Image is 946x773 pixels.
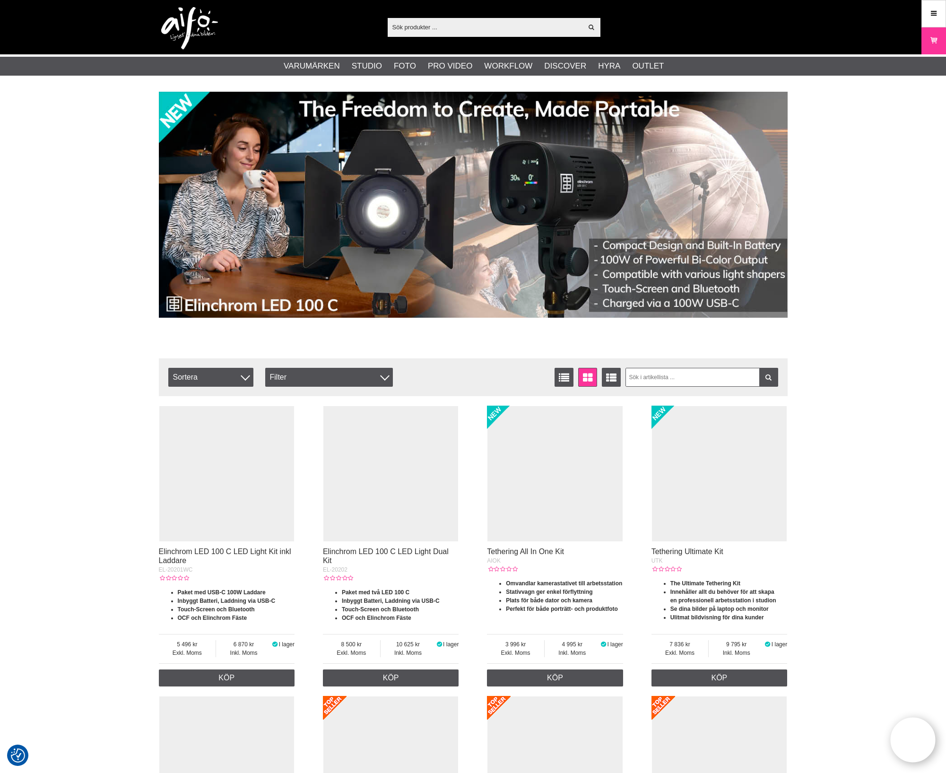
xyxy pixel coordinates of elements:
img: Annons:002 banner-elin-led100c11390x.jpg [159,92,788,318]
a: Köp [651,669,788,686]
strong: Paket med två LED 100 C [342,589,409,596]
span: 3 996 [487,640,544,649]
button: Samtyckesinställningar [11,747,25,764]
strong: Ulitmat bildvisning för dina kunder [670,614,764,621]
span: 5 496 [159,640,216,649]
div: Kundbetyg: 0 [323,574,353,582]
span: EL-20201WC [159,566,193,573]
span: I lager [443,641,459,648]
div: Kundbetyg: 0 [487,565,517,573]
i: I lager [435,641,443,648]
span: I lager [607,641,623,648]
div: Filter [265,368,393,387]
strong: Inbyggt Batteri, Laddning via USB-C [342,598,440,604]
span: 9 795 [709,640,764,649]
a: Köp [323,669,459,686]
a: Elinchrom LED 100 C LED Light Kit inkl Laddare [159,547,291,565]
a: Tethering All In One Kit [487,547,564,556]
strong: OCF och Elinchrom Fäste [178,615,247,621]
span: I lager [772,641,787,648]
span: Exkl. Moms [487,649,544,657]
span: Inkl. Moms [545,649,600,657]
a: Fönstervisning [578,368,597,387]
strong: Innehåller allt du behöver för att skapa [670,589,774,595]
span: Sortera [168,368,253,387]
a: Workflow [484,60,532,72]
span: Inkl. Moms [381,649,436,657]
span: 10 625 [381,640,436,649]
a: Hyra [598,60,620,72]
input: Sök produkter ... [388,20,583,34]
img: logo.png [161,7,218,50]
a: Varumärken [284,60,340,72]
a: Utökad listvisning [602,368,621,387]
span: AIOK [487,557,501,564]
a: Köp [159,669,295,686]
a: Outlet [632,60,664,72]
div: Kundbetyg: 0 [651,565,682,573]
a: Discover [544,60,586,72]
span: Exkl. Moms [323,649,380,657]
div: Kundbetyg: 0 [159,574,189,582]
strong: Perfekt för både porträtt- och produktfoto [506,606,618,612]
a: Elinchrom LED 100 C LED Light Dual Kit [323,547,449,565]
span: Exkl. Moms [159,649,216,657]
strong: Paket med USB-C 100W Laddare [178,589,266,596]
a: Pro Video [428,60,472,72]
a: Filtrera [759,368,778,387]
strong: Touch-Screen och Bluetooth [342,606,419,613]
span: Exkl. Moms [651,649,709,657]
i: I lager [764,641,772,648]
strong: Omvandlar kamerastativet till arbetsstation [506,580,622,587]
span: 4 995 [545,640,600,649]
strong: Plats för både dator och kamera [506,597,592,604]
span: 8 500 [323,640,380,649]
img: Revisit consent button [11,748,25,763]
span: 6 870 [216,640,271,649]
strong: Stativvagn ger enkel förflyttning [506,589,592,595]
a: Listvisning [555,368,573,387]
input: Sök i artikellista ... [625,368,778,387]
span: Inkl. Moms [709,649,764,657]
i: I lager [600,641,608,648]
a: Köp [487,669,623,686]
span: 7 836 [651,640,709,649]
strong: OCF och Elinchrom Fäste [342,615,411,621]
strong: en professionell arbetsstation i studion [670,597,776,604]
strong: The Ultimate Tethering Kit [670,580,740,587]
span: UTK [651,557,663,564]
span: I lager [279,641,295,648]
span: EL-20202 [323,566,347,573]
strong: Inbyggt Batteri, Laddning via USB-C [178,598,276,604]
span: Inkl. Moms [216,649,271,657]
a: Foto [394,60,416,72]
a: Tethering Ultimate Kit [651,547,723,556]
strong: Se dina bilder på laptop och monitor [670,606,769,612]
i: I lager [271,641,279,648]
a: Studio [352,60,382,72]
strong: Touch-Screen och Bluetooth [178,606,255,613]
